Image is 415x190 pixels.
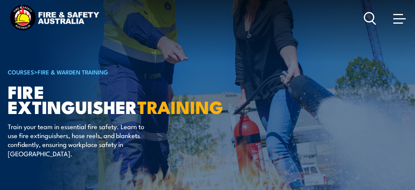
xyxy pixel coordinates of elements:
a: COURSES [8,67,34,76]
h6: > [8,67,199,76]
h1: Fire Extinguisher [8,84,199,114]
strong: TRAINING [137,93,223,120]
p: Train your team in essential fire safety. Learn to use fire extinguishers, hose reels, and blanke... [8,122,149,158]
a: Fire & Warden Training [38,67,108,76]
